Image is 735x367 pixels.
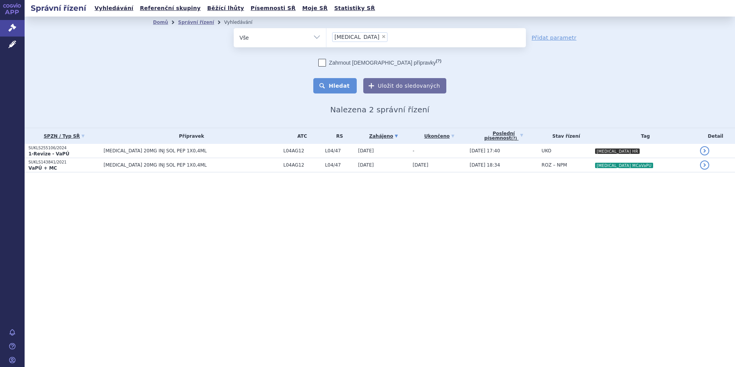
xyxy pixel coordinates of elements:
[325,162,354,168] span: L04/47
[28,160,100,165] p: SUKLS143841/2021
[363,78,446,93] button: Uložit do sledovaných
[470,162,500,168] span: [DATE] 18:34
[436,58,441,63] abbr: (?)
[358,131,409,142] a: Zahájeno
[153,20,168,25] a: Domů
[92,3,136,13] a: Vyhledávání
[413,162,429,168] span: [DATE]
[283,162,321,168] span: L04AG12
[25,3,92,13] h2: Správní řízení
[413,148,414,153] span: -
[538,128,591,144] th: Stav řízení
[321,128,354,144] th: RS
[470,148,500,153] span: [DATE] 17:40
[248,3,298,13] a: Písemnosti SŘ
[381,34,386,39] span: ×
[138,3,203,13] a: Referenční skupiny
[542,148,551,153] span: UKO
[358,148,374,153] span: [DATE]
[330,105,429,114] span: Nalezena 2 správní řízení
[413,131,466,142] a: Ukončeno
[334,34,379,40] span: [MEDICAL_DATA]
[279,128,321,144] th: ATC
[104,162,279,168] span: [MEDICAL_DATA] 20MG INJ SOL PEP 1X0,4ML
[595,148,640,154] i: [MEDICAL_DATA] HR
[224,17,263,28] li: Vyhledávání
[318,59,441,67] label: Zahrnout [DEMOGRAPHIC_DATA] přípravky
[595,163,653,168] i: [MEDICAL_DATA] MCaVaPU
[358,162,374,168] span: [DATE]
[325,148,354,153] span: L04/47
[100,128,279,144] th: Přípravek
[178,20,214,25] a: Správní řízení
[696,128,735,144] th: Detail
[28,165,57,171] strong: VaPÚ + MC
[28,131,100,142] a: SPZN / Typ SŘ
[390,32,426,42] input: [MEDICAL_DATA]
[700,146,709,155] a: detail
[532,34,577,42] a: Přidat parametr
[300,3,330,13] a: Moje SŘ
[700,160,709,170] a: detail
[332,3,377,13] a: Statistiky SŘ
[591,128,696,144] th: Tag
[313,78,357,93] button: Hledat
[28,145,100,151] p: SUKLS255106/2024
[511,136,517,141] abbr: (?)
[28,151,69,157] strong: 1-Revize - VaPÚ
[205,3,246,13] a: Běžící lhůty
[283,148,321,153] span: L04AG12
[470,128,538,144] a: Poslednípísemnost(?)
[542,162,567,168] span: ROZ – NPM
[104,148,279,153] span: [MEDICAL_DATA] 20MG INJ SOL PEP 1X0,4ML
